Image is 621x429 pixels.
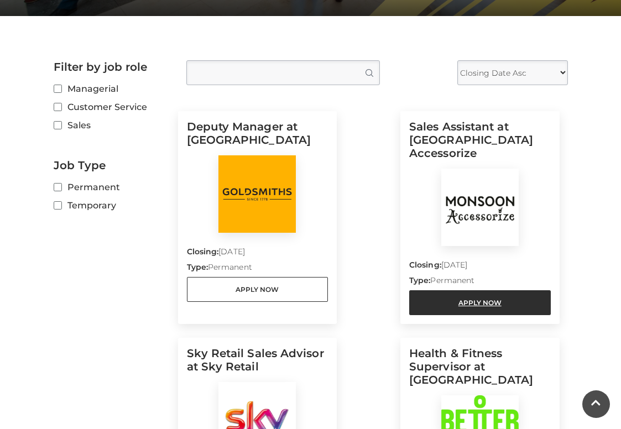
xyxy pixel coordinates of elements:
[54,60,170,74] h2: Filter by job role
[187,246,328,261] p: [DATE]
[409,275,551,290] p: Permanent
[409,275,430,285] strong: Type:
[187,247,219,257] strong: Closing:
[409,120,551,169] h5: Sales Assistant at [GEOGRAPHIC_DATA] Accessorize
[187,261,328,277] p: Permanent
[187,120,328,155] h5: Deputy Manager at [GEOGRAPHIC_DATA]
[187,262,208,272] strong: Type:
[187,347,328,382] h5: Sky Retail Sales Advisor at Sky Retail
[409,260,441,270] strong: Closing:
[409,347,551,395] h5: Health & Fitness Supervisor at [GEOGRAPHIC_DATA]
[187,277,328,302] a: Apply Now
[218,155,296,233] img: Goldsmiths
[54,180,170,194] label: Permanent
[54,82,170,96] label: Managerial
[409,290,551,315] a: Apply Now
[409,259,551,275] p: [DATE]
[54,118,170,132] label: Sales
[54,159,170,172] h2: Job Type
[441,169,519,246] img: Monsoon
[54,100,170,114] label: Customer Service
[54,198,170,212] label: Temporary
